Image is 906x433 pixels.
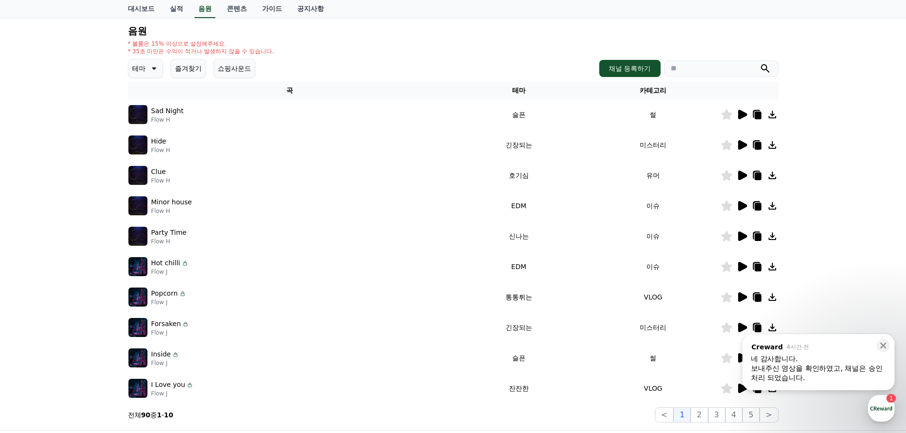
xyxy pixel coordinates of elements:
[151,349,171,359] p: Inside
[214,59,255,78] button: 쇼핑사운드
[586,343,721,373] td: 썰
[151,197,192,207] p: Minor house
[586,130,721,160] td: 미스터리
[451,373,586,404] td: 잔잔한
[157,411,162,419] strong: 1
[586,373,721,404] td: VLOG
[708,407,725,423] button: 3
[451,99,586,130] td: 슬픈
[151,167,166,177] p: Clue
[586,82,721,99] th: 카테고리
[128,227,147,246] img: music
[151,136,166,146] p: Hide
[760,407,778,423] button: >
[586,191,721,221] td: 이슈
[164,411,173,419] strong: 10
[128,135,147,154] img: music
[451,343,586,373] td: 슬픈
[147,316,158,323] span: 설정
[586,221,721,251] td: 이슈
[151,228,187,238] p: Party Time
[451,130,586,160] td: 긴장되는
[128,166,147,185] img: music
[132,62,146,75] p: 테마
[691,407,708,423] button: 2
[151,268,189,276] p: Flow J
[128,105,147,124] img: music
[171,59,206,78] button: 즐겨찾기
[451,191,586,221] td: EDM
[586,251,721,282] td: 이슈
[141,411,150,419] strong: 90
[128,82,452,99] th: 곡
[128,379,147,398] img: music
[128,257,147,276] img: music
[128,410,174,420] p: 전체 중 -
[151,177,170,184] p: Flow H
[63,301,123,325] a: 1대화
[128,48,274,55] p: * 35초 미만은 수익이 적거나 발생하지 않을 수 있습니다.
[451,160,586,191] td: 호기심
[151,390,194,397] p: Flow J
[97,301,100,308] span: 1
[128,59,163,78] button: 테마
[128,40,274,48] p: * 볼륨은 15% 이상으로 설정해주세요.
[586,282,721,312] td: VLOG
[151,380,185,390] p: I Love you
[586,160,721,191] td: 유머
[87,316,98,324] span: 대화
[151,116,184,124] p: Flow H
[586,312,721,343] td: 미스터리
[3,301,63,325] a: 홈
[742,407,760,423] button: 5
[151,298,186,306] p: Flow J
[128,318,147,337] img: music
[451,312,586,343] td: 긴장되는
[128,196,147,215] img: music
[151,319,181,329] p: Forsaken
[128,288,147,307] img: music
[655,407,673,423] button: <
[451,221,586,251] td: 신나는
[128,348,147,367] img: music
[673,407,691,423] button: 1
[151,106,184,116] p: Sad Night
[123,301,183,325] a: 설정
[451,251,586,282] td: EDM
[151,238,187,245] p: Flow H
[30,316,36,323] span: 홈
[151,207,192,215] p: Flow H
[151,146,170,154] p: Flow H
[128,26,779,36] h4: 음원
[725,407,742,423] button: 4
[151,359,180,367] p: Flow J
[599,60,660,77] button: 채널 등록하기
[451,82,586,99] th: 테마
[451,282,586,312] td: 통통튀는
[151,329,190,337] p: Flow J
[151,258,180,268] p: Hot chilli
[586,99,721,130] td: 썰
[151,289,178,298] p: Popcorn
